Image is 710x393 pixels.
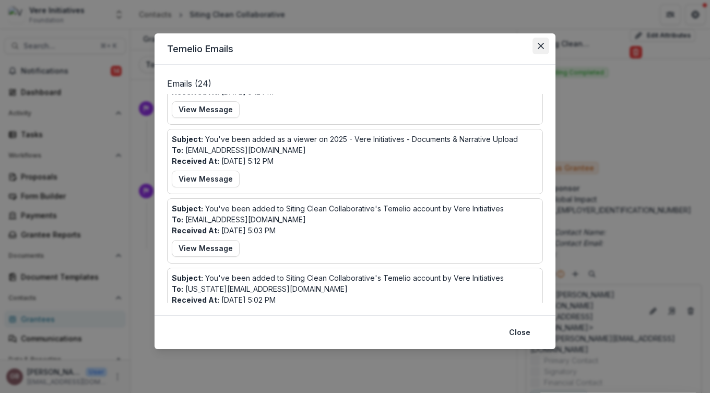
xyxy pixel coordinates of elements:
button: View Message [172,101,240,118]
b: Subject: [172,204,203,213]
b: To: [172,284,183,293]
p: You've been added to Siting Clean Collaborative's Temelio account by Vere Initiatives [172,272,504,283]
b: Received At: [172,157,219,165]
button: Close [532,38,549,54]
p: [DATE] 5:12 PM [172,156,274,166]
b: To: [172,215,183,224]
button: View Message [172,240,240,257]
button: Close [503,324,537,341]
b: Subject: [172,135,203,144]
b: Subject: [172,273,203,282]
b: Received At: [172,295,219,304]
p: [US_STATE][EMAIL_ADDRESS][DOMAIN_NAME] [172,283,348,294]
p: Emails ( 24 ) [167,77,543,94]
p: You've been added as a viewer on 2025 - Vere Initiatives - Documents & Narrative Upload [172,134,518,145]
b: To: [172,146,183,154]
b: Received At: [172,226,219,235]
p: [EMAIL_ADDRESS][DOMAIN_NAME] [172,214,306,225]
header: Temelio Emails [155,33,555,65]
p: You've been added to Siting Clean Collaborative's Temelio account by Vere Initiatives [172,203,504,214]
p: [EMAIL_ADDRESS][DOMAIN_NAME] [172,145,306,156]
p: [DATE] 5:03 PM [172,225,276,236]
p: [DATE] 5:02 PM [172,294,276,305]
button: View Message [172,171,240,187]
